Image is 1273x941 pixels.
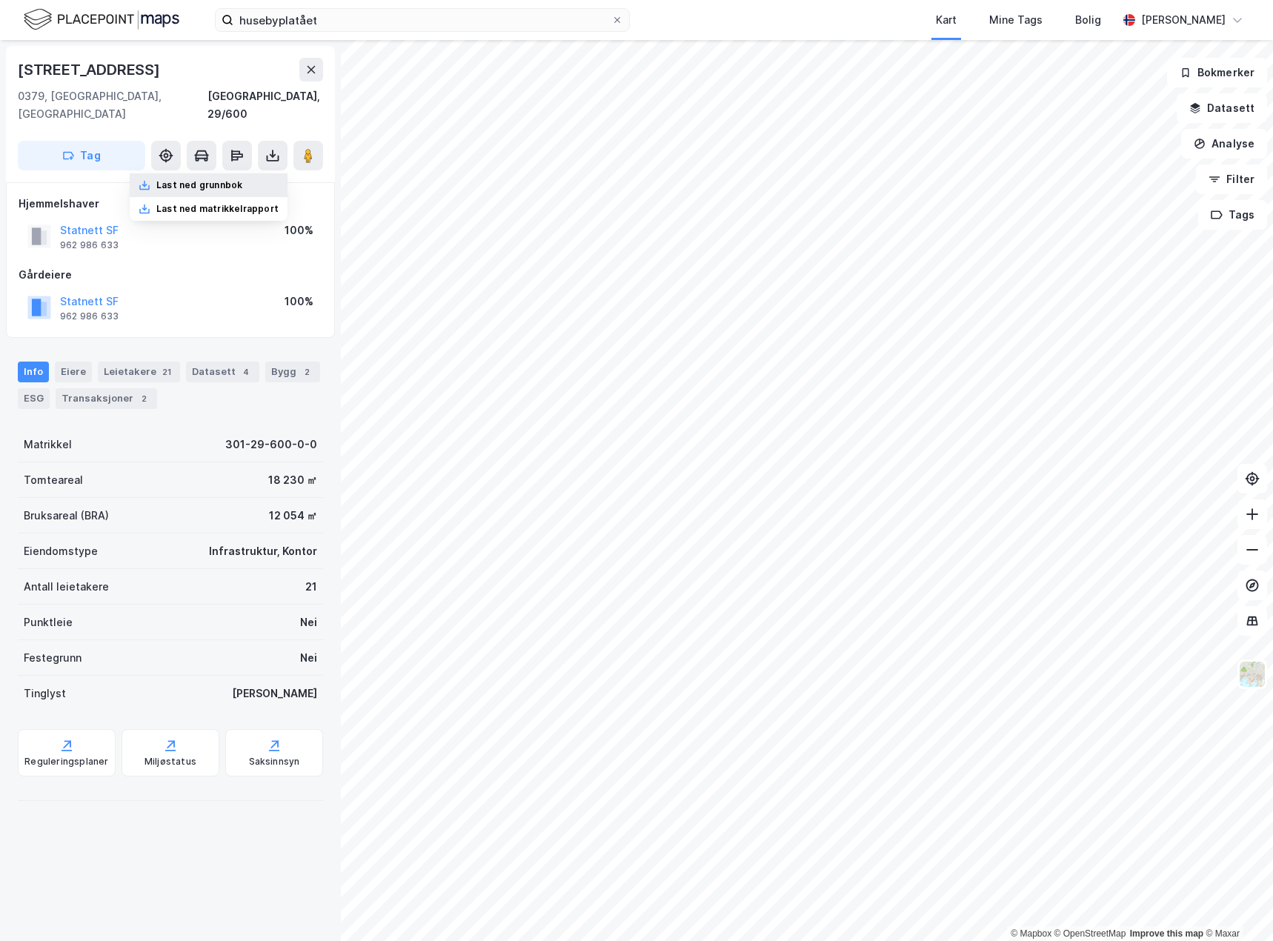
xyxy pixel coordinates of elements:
[18,362,49,382] div: Info
[936,11,957,29] div: Kart
[156,203,279,215] div: Last ned matrikkelrapport
[60,239,119,251] div: 962 986 633
[1075,11,1101,29] div: Bolig
[989,11,1043,29] div: Mine Tags
[300,649,317,667] div: Nei
[19,195,322,213] div: Hjemmelshaver
[305,578,317,596] div: 21
[265,362,320,382] div: Bygg
[186,362,259,382] div: Datasett
[300,614,317,631] div: Nei
[24,649,82,667] div: Festegrunn
[239,365,253,379] div: 4
[1238,660,1266,688] img: Z
[285,222,313,239] div: 100%
[1199,870,1273,941] iframe: Chat Widget
[24,614,73,631] div: Punktleie
[24,578,109,596] div: Antall leietakere
[18,388,50,409] div: ESG
[56,388,157,409] div: Transaksjoner
[232,685,317,702] div: [PERSON_NAME]
[1167,58,1267,87] button: Bokmerker
[1054,928,1126,939] a: OpenStreetMap
[1196,164,1267,194] button: Filter
[299,365,314,379] div: 2
[24,756,108,768] div: Reguleringsplaner
[18,58,163,82] div: [STREET_ADDRESS]
[1181,129,1267,159] button: Analyse
[98,362,180,382] div: Leietakere
[1198,200,1267,230] button: Tags
[159,365,174,379] div: 21
[24,507,109,525] div: Bruksareal (BRA)
[18,87,207,123] div: 0379, [GEOGRAPHIC_DATA], [GEOGRAPHIC_DATA]
[156,179,242,191] div: Last ned grunnbok
[285,293,313,310] div: 100%
[233,9,611,31] input: Søk på adresse, matrikkel, gårdeiere, leietakere eller personer
[1011,928,1051,939] a: Mapbox
[268,471,317,489] div: 18 230 ㎡
[1130,928,1203,939] a: Improve this map
[249,756,300,768] div: Saksinnsyn
[24,542,98,560] div: Eiendomstype
[24,471,83,489] div: Tomteareal
[136,391,151,406] div: 2
[24,7,179,33] img: logo.f888ab2527a4732fd821a326f86c7f29.svg
[209,542,317,560] div: Infrastruktur, Kontor
[60,310,119,322] div: 962 986 633
[24,436,72,453] div: Matrikkel
[269,507,317,525] div: 12 054 ㎡
[18,141,145,170] button: Tag
[1141,11,1226,29] div: [PERSON_NAME]
[19,266,322,284] div: Gårdeiere
[55,362,92,382] div: Eiere
[144,756,196,768] div: Miljøstatus
[207,87,323,123] div: [GEOGRAPHIC_DATA], 29/600
[1177,93,1267,123] button: Datasett
[225,436,317,453] div: 301-29-600-0-0
[24,685,66,702] div: Tinglyst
